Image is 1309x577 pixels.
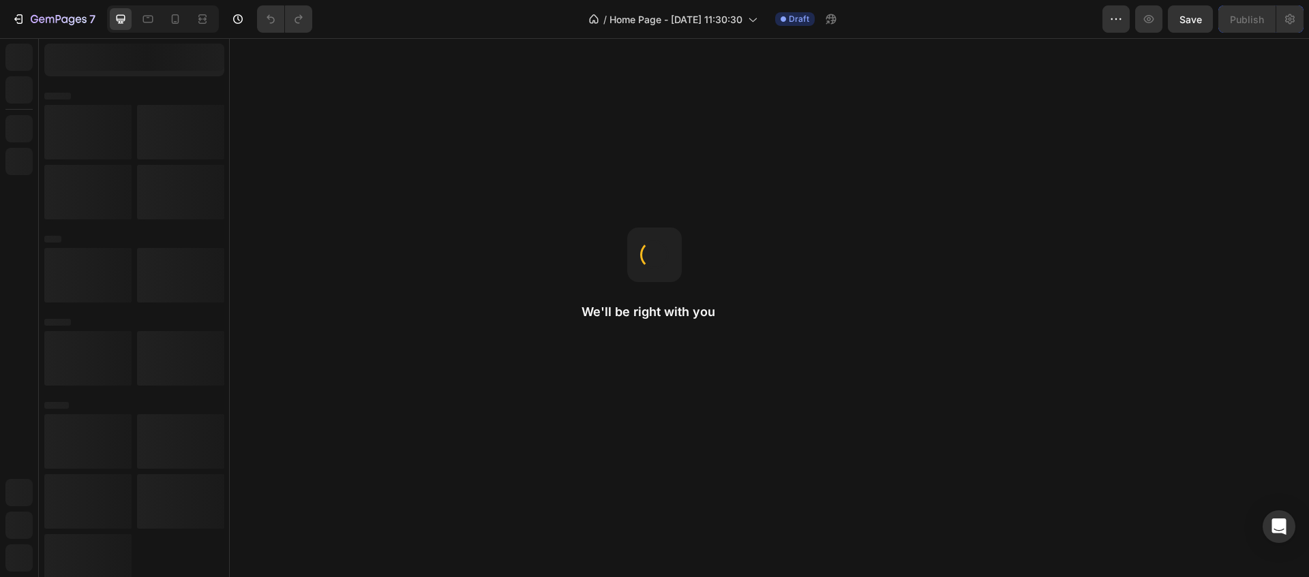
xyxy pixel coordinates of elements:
span: Home Page - [DATE] 11:30:30 [610,12,742,27]
button: 7 [5,5,102,33]
span: Save [1179,14,1202,25]
button: Save [1168,5,1213,33]
h2: We'll be right with you [582,304,727,320]
span: / [603,12,607,27]
div: Publish [1230,12,1264,27]
button: Publish [1218,5,1276,33]
span: Draft [789,13,809,25]
p: 7 [89,11,95,27]
div: Undo/Redo [257,5,312,33]
div: Open Intercom Messenger [1263,510,1295,543]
